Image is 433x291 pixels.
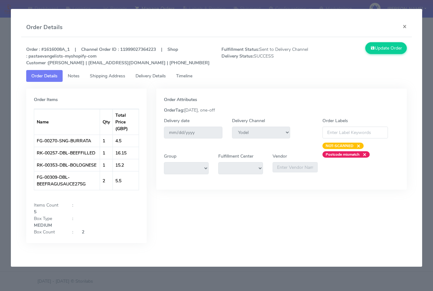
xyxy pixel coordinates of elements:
strong: Order Attributes [164,97,197,103]
strong: OrderTag: [164,107,184,113]
label: Delivery Channel [232,117,265,124]
span: Order Details [31,73,58,79]
span: Sent to Delivery Channel SUCCESS [217,46,314,66]
label: Group [164,153,176,160]
label: Fulfillment Center [218,153,253,160]
label: Delivery date [164,117,189,124]
td: FG-00309-DBL-BEEFRAGUSAUCE275G [34,171,100,190]
strong: 5 [34,209,36,215]
td: 2 [100,171,113,190]
span: Timeline [176,73,192,79]
button: Update Order [365,42,407,54]
td: 5.5 [113,171,139,190]
td: 4.5 [113,135,139,147]
div: Items Count [29,202,67,208]
th: Total Price (GBP) [113,109,139,135]
strong: Fulfillment Status: [221,46,259,52]
th: Qty [100,109,113,135]
ul: Tabs [26,70,407,82]
td: RK-00353-DBL-BOLOGNESE [34,159,100,171]
input: Enter Vendor Name [273,162,317,172]
div: Box Count [29,229,67,235]
div: [DATE], one-off [159,107,404,114]
strong: Order : #1616008A_1 | Channel Order ID : 11999027364223 | Shop : pastaevangelists-myshopify-com [... [26,46,210,66]
span: Delivery Details [135,73,166,79]
td: 16.15 [113,147,139,159]
span: Notes [68,73,80,79]
span: Shipping Address [90,73,125,79]
td: 1 [100,147,113,159]
span: × [353,143,360,149]
strong: 2 [82,229,84,235]
span: × [360,151,367,158]
h4: Order Details [26,23,63,32]
strong: MEDIUM [34,222,52,228]
th: Name [34,109,100,135]
strong: NOT-SCANNED [326,143,353,148]
strong: Order Items [34,97,58,103]
td: 1 [100,159,113,171]
td: 15.2 [113,159,139,171]
div: Box Type [29,215,67,222]
strong: Customer : [26,60,48,66]
label: Order Labels [322,117,348,124]
label: Vendor [273,153,287,160]
div: : [67,229,77,235]
strong: Delivery Status: [221,53,254,59]
div: : [67,202,77,208]
input: Enter Label Keywords [322,127,388,138]
div: : [67,215,77,222]
td: FG-00270-SNG-BURRATA [34,135,100,147]
button: Close [398,18,412,35]
td: 1 [100,135,113,147]
td: RK-00257-DBL-BEEFFILLED [34,147,100,159]
strong: Postcode mismatch [326,152,360,157]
